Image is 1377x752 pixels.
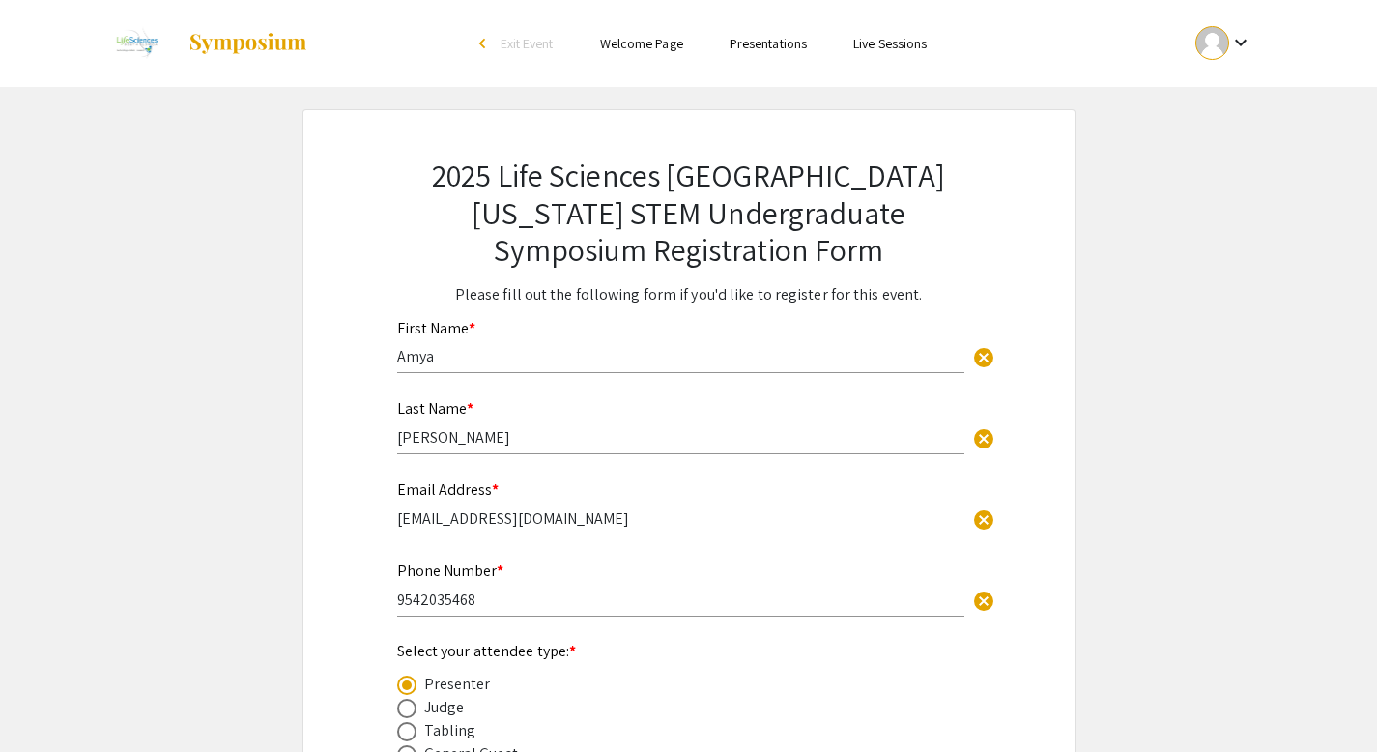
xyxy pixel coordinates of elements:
span: cancel [972,427,995,450]
button: Expand account dropdown [1175,21,1273,65]
span: cancel [972,508,995,532]
mat-label: First Name [397,318,475,338]
mat-label: Email Address [397,479,499,500]
span: cancel [972,346,995,369]
input: Type Here [397,590,964,610]
div: arrow_back_ios [479,38,491,49]
div: Tabling [424,719,476,742]
mat-label: Phone Number [397,561,503,581]
span: cancel [972,590,995,613]
img: 2025 Life Sciences South Florida STEM Undergraduate Symposium [104,19,169,68]
iframe: Chat [14,665,82,738]
a: Live Sessions [853,35,927,52]
button: Clear [964,419,1003,457]
button: Clear [964,499,1003,537]
mat-label: Last Name [397,398,473,419]
img: Symposium by ForagerOne [187,32,308,55]
div: Judge [424,696,465,719]
input: Type Here [397,508,964,529]
mat-label: Select your attendee type: [397,641,577,661]
button: Clear [964,337,1003,376]
input: Type Here [397,427,964,448]
span: Exit Event [501,35,554,52]
a: Welcome Page [600,35,683,52]
a: Presentations [730,35,807,52]
p: Please fill out the following form if you'd like to register for this event. [397,283,981,306]
mat-icon: Expand account dropdown [1229,31,1252,54]
input: Type Here [397,346,964,366]
div: Presenter [424,673,491,696]
button: Clear [964,580,1003,619]
a: 2025 Life Sciences South Florida STEM Undergraduate Symposium [104,19,309,68]
h2: 2025 Life Sciences [GEOGRAPHIC_DATA][US_STATE] STEM Undergraduate Symposium Registration Form [397,157,981,268]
